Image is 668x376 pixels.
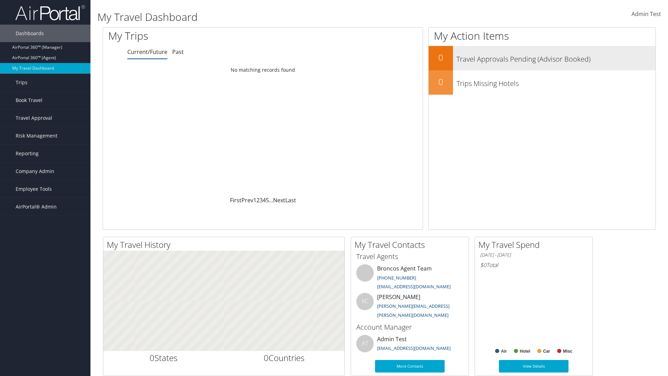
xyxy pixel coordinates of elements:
[377,275,416,281] a: [PHONE_NUMBER]
[353,335,467,358] li: Admin Test
[429,46,655,70] a: 0Travel Approvals Pending (Advisor Booked)
[263,196,266,204] a: 4
[16,180,52,198] span: Employee Tools
[229,352,340,364] h2: Countries
[264,352,269,363] span: 0
[353,293,467,321] li: [PERSON_NAME]
[375,360,445,373] a: More Contacts
[150,352,154,363] span: 0
[456,75,655,88] h3: Trips Missing Hotels
[16,74,27,91] span: Trips
[429,29,655,43] h1: My Action Items
[108,29,284,43] h1: My Trips
[355,239,469,251] h2: My Travel Contacts
[266,196,269,204] a: 5
[107,239,344,251] h2: My Travel History
[356,335,374,352] div: AT
[563,349,572,354] text: Misc
[480,261,587,269] h6: Total
[478,239,593,251] h2: My Travel Spend
[16,145,39,162] span: Reporting
[520,349,530,354] text: Hotel
[285,196,296,204] a: Last
[230,196,241,204] a: First
[353,264,467,293] li: Broncos Agent Team
[429,52,453,63] h2: 0
[127,48,167,56] a: Current/Future
[253,196,256,204] a: 1
[456,51,655,64] h3: Travel Approvals Pending (Advisor Booked)
[631,3,661,25] a: Admin Test
[16,198,57,216] span: AirPortal® Admin
[109,352,219,364] h2: States
[543,349,550,354] text: Car
[480,261,486,269] span: $0
[16,163,54,180] span: Company Admin
[499,360,568,373] a: View Details
[377,303,450,318] a: [PERSON_NAME][EMAIL_ADDRESS][PERSON_NAME][DOMAIN_NAME]
[356,252,463,261] h3: Travel Agents
[269,196,273,204] span: …
[15,5,85,21] img: airportal-logo.png
[16,109,52,127] span: Travel Approval
[172,48,184,56] a: Past
[356,293,374,310] div: KC
[16,127,57,144] span: Risk Management
[103,64,423,76] td: No matching records found
[241,196,253,204] a: Prev
[260,196,263,204] a: 3
[429,70,655,95] a: 0Trips Missing Hotels
[631,10,661,18] span: Admin Test
[97,10,473,24] h1: My Travel Dashboard
[273,196,285,204] a: Next
[377,345,451,351] a: [EMAIL_ADDRESS][DOMAIN_NAME]
[480,252,587,258] h6: [DATE] - [DATE]
[356,322,463,332] h3: Account Manager
[256,196,260,204] a: 2
[16,25,44,42] span: Dashboards
[377,283,451,290] a: [EMAIL_ADDRESS][DOMAIN_NAME]
[16,92,42,109] span: Book Travel
[429,76,453,88] h2: 0
[501,349,507,354] text: Air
